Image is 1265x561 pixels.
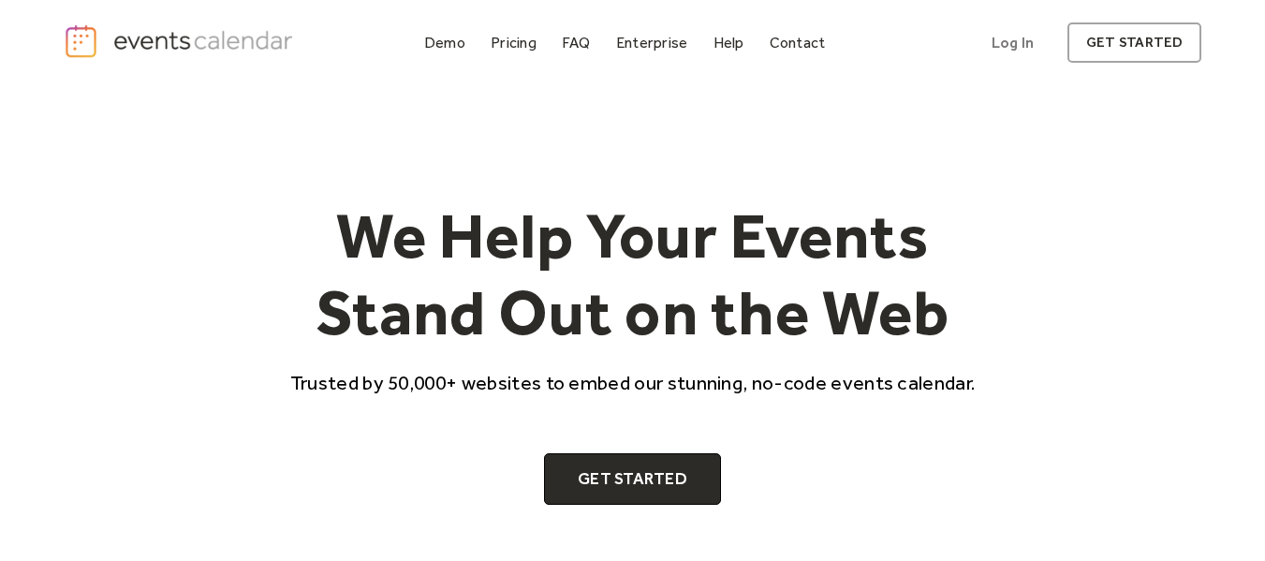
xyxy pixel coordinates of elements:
a: FAQ [554,30,598,55]
div: Pricing [491,37,537,48]
p: Trusted by 50,000+ websites to embed our stunning, no-code events calendar. [273,369,993,396]
div: Demo [424,37,465,48]
a: Enterprise [609,30,695,55]
div: Help [713,37,744,48]
a: Log In [973,22,1052,63]
div: Contact [770,37,826,48]
a: Help [706,30,752,55]
a: Pricing [483,30,544,55]
a: home [64,23,298,60]
a: Get Started [544,453,721,506]
a: Contact [762,30,833,55]
div: FAQ [562,37,591,48]
div: Enterprise [616,37,687,48]
h1: We Help Your Events Stand Out on the Web [273,198,993,350]
a: Demo [417,30,473,55]
a: get started [1067,22,1201,63]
